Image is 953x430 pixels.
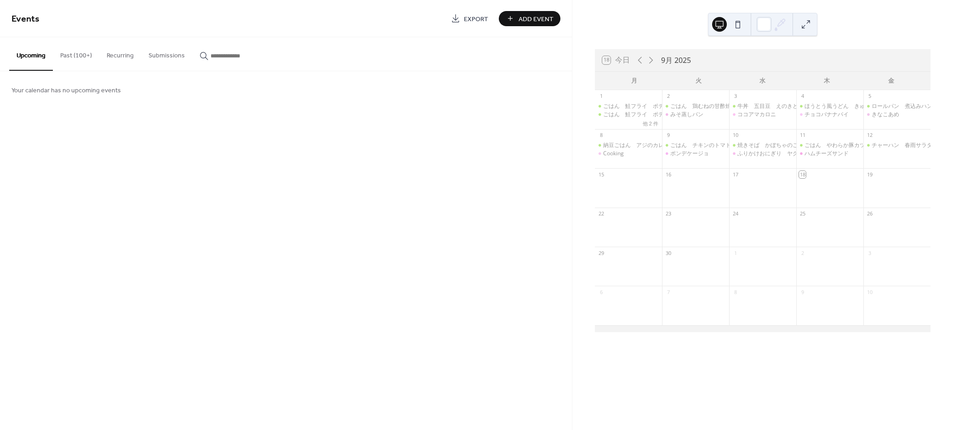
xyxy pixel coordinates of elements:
div: 22 [598,210,605,217]
div: 金 [859,72,923,90]
div: 5 [866,93,873,100]
div: 焼きそば かぼちゃのごま和え このこと油揚げの味噌汁 バナナ [729,141,796,149]
div: ごはん やわらか豚カツ ピーマンのじゃこ和え インゲンと人参のみそ汁 りんご [796,141,863,149]
div: 25 [799,210,806,217]
div: 3 [732,93,739,100]
span: Add Event [519,14,554,24]
div: 月 [602,72,667,90]
div: 納豆ごはん アジのカレーマヨ焼き ちくわとクリームチーズの和え物 玉ねぎと小葱の味噌汁 梨 [595,141,662,149]
div: チャーハン 春雨サラダ わかめと卵のスープ オレンジ [863,141,930,149]
div: 納豆ごはん アジのカレーマヨ焼き ちくわとクリームチーズの和え物 玉ねぎと小葱の味噌汁 梨 [603,141,851,149]
div: 8 [732,289,739,295]
div: ごはん 鮭フライ ポテトサラダ 青梗菜と卵のスープ りんご [603,102,763,110]
div: 30 [665,249,672,256]
div: きなこあめ [863,111,930,119]
div: ごはん 鮭フライ ポテトサラダ 青梗菜と卵のスープ りんご [603,111,763,119]
div: 23 [665,210,672,217]
div: 19 [866,171,873,178]
div: ハムチーズサンド [805,150,849,158]
div: 8 [598,132,605,139]
div: ごはん 鮭フライ ポテトサラダ 青梗菜と卵のスープ りんご [595,102,662,110]
div: ポンデケージョ [670,150,709,158]
div: 24 [732,210,739,217]
div: ロールパン 煮込みハンバーグ ほうれん草と人参のバターソテー キャベツとベーコンの豆乳スープ キウイフルーツ [863,102,930,110]
div: ごはん 鶏むねの甘酢焼 かぼちゃとコーン和え 小松菜と豆腐の味噌汁 オレンジ [670,102,880,110]
div: みそ蒸しパン [670,111,703,119]
div: 26 [866,210,873,217]
div: 木 [795,72,859,90]
div: きなこあめ [872,111,899,119]
div: ほうとう風うどん きゅうりとじゃこの酢の物 ツナ入り厚焼き卵 りんご [796,102,863,110]
div: ココアマカロニ [737,111,776,119]
div: 水 [730,72,795,90]
button: 他 2 件 [639,119,662,128]
div: 18 [799,171,806,178]
div: 焼きそば かぼちゃのごま和え このこと油揚げの味噌汁 バナナ [737,141,903,149]
div: 2 [799,249,806,256]
div: 16 [665,171,672,178]
div: Cooking [595,150,662,158]
button: Add Event [499,11,560,26]
div: チョコバナナパイ [805,111,849,119]
div: ごはん 鮭フライ ポテトサラダ 青梗菜と卵のスープ りんご [595,111,662,119]
div: 15 [598,171,605,178]
div: みそ蒸しパン [662,111,729,119]
div: 4 [799,93,806,100]
div: 17 [732,171,739,178]
button: Submissions [141,37,192,70]
div: 10 [732,132,739,139]
div: Cooking [603,150,624,158]
a: Export [444,11,495,26]
div: 10 [866,289,873,295]
div: 11 [799,132,806,139]
div: 牛丼 五目豆 えのきとキャベツのみそ汁 梨 [737,102,853,110]
div: 9月 2025 [661,55,691,66]
div: ふりかけおにぎり ヤクルト [737,150,809,158]
div: 6 [598,289,605,295]
div: 7 [665,289,672,295]
button: Upcoming [9,37,53,71]
div: ふりかけおにぎり ヤクルト [729,150,796,158]
div: 12 [866,132,873,139]
span: Your calendar has no upcoming events [11,86,121,96]
div: 9 [665,132,672,139]
div: 牛丼 五目豆 えのきとキャベツのみそ汁 梨 [729,102,796,110]
div: 2 [665,93,672,100]
div: ごはん 鶏むねの甘酢焼 かぼちゃとコーン和え 小松菜と豆腐の味噌汁 オレンジ [662,102,729,110]
button: Past (100+) [53,37,99,70]
span: Export [464,14,488,24]
div: ごはん チキンのトマト煮込み 大根とツナのサラダ オクラと豆腐のスープ キウイフルーツ [662,141,729,149]
button: Recurring [99,37,141,70]
div: チョコバナナパイ [796,111,863,119]
div: 1 [598,93,605,100]
div: ココアマカロニ [729,111,796,119]
div: 3 [866,249,873,256]
div: ごはん チキンのトマト煮込み 大根とツナのサラダ オクラと豆腐のスープ キウイフルーツ [670,141,907,149]
div: 1 [732,249,739,256]
div: ハムチーズサンド [796,150,863,158]
span: Events [11,10,40,28]
div: 火 [666,72,730,90]
div: 9 [799,289,806,295]
div: ポンデケージョ [662,150,729,158]
div: 29 [598,249,605,256]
